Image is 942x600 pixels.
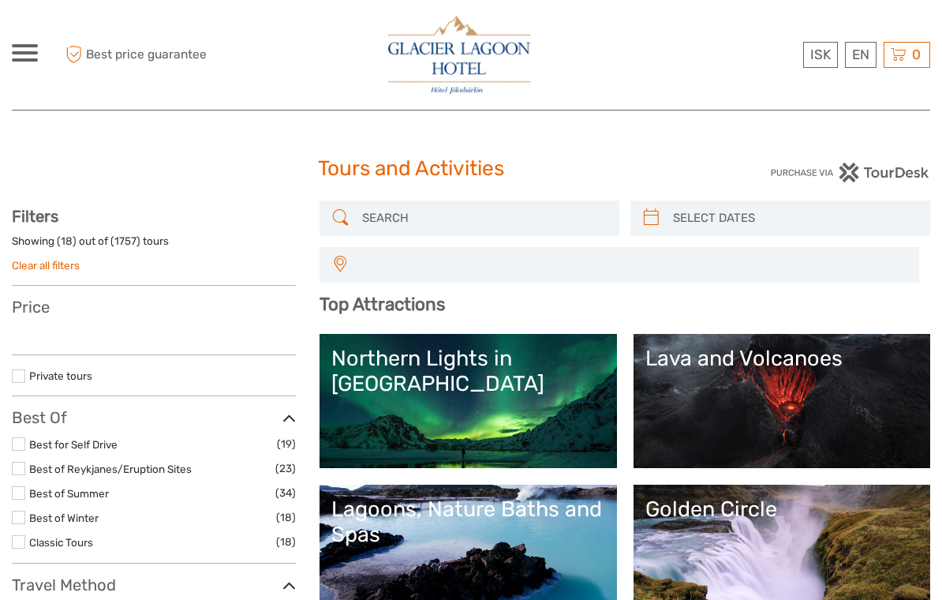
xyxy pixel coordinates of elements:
span: (23) [275,459,296,478]
a: Best of Summer [29,487,109,500]
a: Lava and Volcanoes [645,346,918,456]
span: ISK [810,47,831,62]
span: Best price guarantee [62,42,241,68]
strong: Filters [12,207,58,226]
b: Top Attractions [320,294,445,315]
label: 1757 [114,234,136,249]
span: (18) [276,533,296,551]
img: 2790-86ba44ba-e5e5-4a53-8ab7-28051417b7bc_logo_big.jpg [388,16,530,94]
a: Northern Lights in [GEOGRAPHIC_DATA] [331,346,604,456]
a: Best for Self Drive [29,438,118,451]
input: SEARCH [356,204,611,232]
img: PurchaseViaTourDesk.png [770,163,930,182]
h3: Price [12,298,296,317]
span: (34) [275,484,296,502]
div: Lagoons, Nature Baths and Spas [331,497,604,548]
div: Northern Lights in [GEOGRAPHIC_DATA] [331,346,604,397]
h3: Travel Method [12,576,296,594]
div: Showing ( ) out of ( ) tours [12,234,296,258]
a: Private tours [29,369,92,382]
h1: Tours and Activities [318,156,624,182]
a: Clear all filters [12,259,80,272]
a: Classic Tours [29,536,93,549]
span: (18) [276,508,296,527]
div: EN [845,42,877,68]
a: Best of Reykjanes/Eruption Sites [29,463,192,475]
input: SELECT DATES [667,204,922,232]
label: 18 [61,234,73,249]
a: Best of Winter [29,512,99,524]
div: Lava and Volcanoes [645,346,918,371]
div: Golden Circle [645,497,918,522]
span: 0 [910,47,923,62]
h3: Best Of [12,408,296,427]
span: (19) [277,435,296,453]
